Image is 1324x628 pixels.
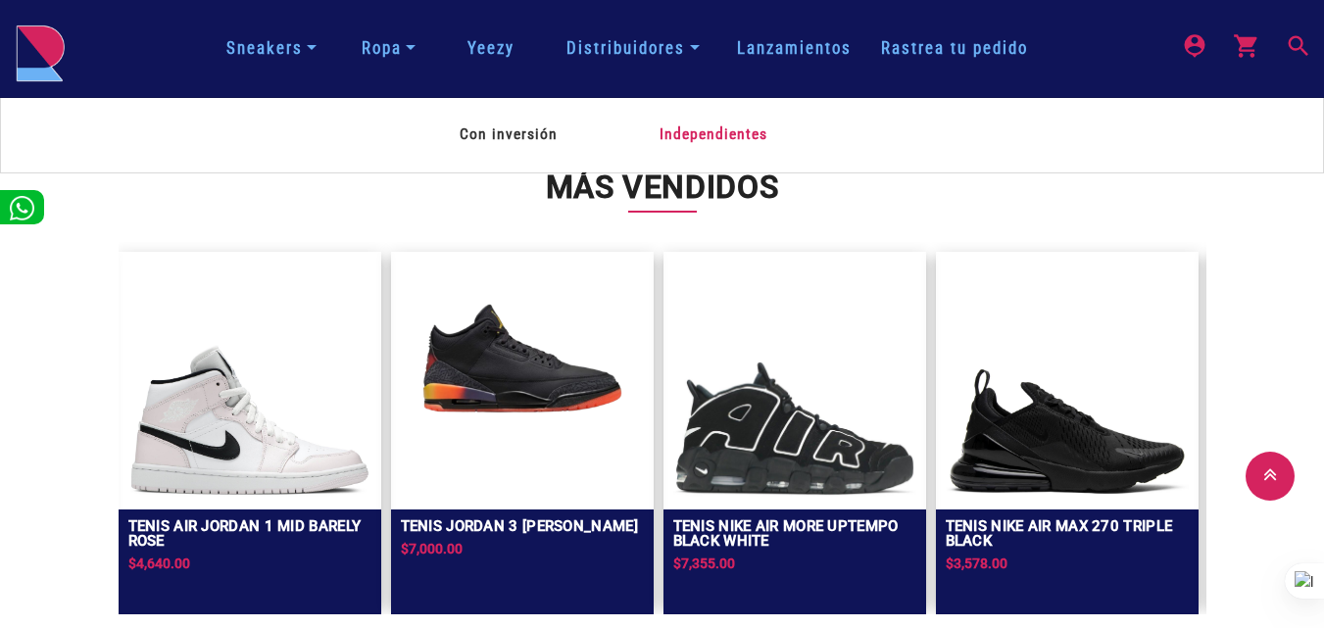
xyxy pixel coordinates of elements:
[1285,32,1308,56] mat-icon: search
[401,541,463,556] span: $7,000.00
[946,556,1007,571] span: $3,578.00
[10,196,34,220] img: whatsappwhite.png
[26,171,1298,213] h2: Más vendidos
[219,31,324,66] a: Sneakers
[401,519,638,534] h2: TENIS JORDAN 3 [PERSON_NAME]
[658,121,769,149] span: Independientes
[1233,32,1256,56] mat-icon: shopping_cart
[658,121,867,149] a: Independientes
[458,121,658,148] a: Con inversión
[128,345,371,497] img: Tenis Air Jordan 1 Mid Barely Rose
[128,556,190,571] span: $4,640.00
[722,36,866,61] a: Lanzamientos
[936,252,1199,604] a: Tenis Nike Air Max 270 Triple BlackTenis Nike Air Max 270 Triple Black$3,578.00
[673,556,735,571] span: $7,355.00
[16,24,65,82] img: logo
[401,262,644,497] img: TENIS JORDAN 3 SP J BALVIN RIO
[673,361,916,498] img: Tenis Nike Air More Uptempo Black White
[673,519,916,549] h2: Tenis Nike Air More Uptempo Black White
[663,252,926,604] a: Tenis Nike Air More Uptempo Black WhiteTenis Nike Air More Uptempo Black White$7,355.00
[119,252,381,604] a: Tenis Air Jordan 1 Mid Barely RoseTenis Air Jordan 1 Mid Barely Rose$4,640.00
[1181,32,1204,56] mat-icon: person_pin
[453,36,529,61] a: Yeezy
[16,24,65,73] a: logo
[946,366,1189,497] img: Tenis Nike Air Max 270 Triple Black
[946,519,1189,549] h2: Tenis Nike Air Max 270 Triple Black
[458,121,560,148] span: Con inversión
[354,31,423,66] a: Ropa
[128,519,371,549] h2: Tenis Air Jordan 1 Mid Barely Rose
[559,31,707,66] a: Distribuidores
[866,36,1043,61] a: Rastrea tu pedido
[391,252,654,604] a: TENIS JORDAN 3 SP J BALVIN RIOTENIS JORDAN 3 [PERSON_NAME]$7,000.00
